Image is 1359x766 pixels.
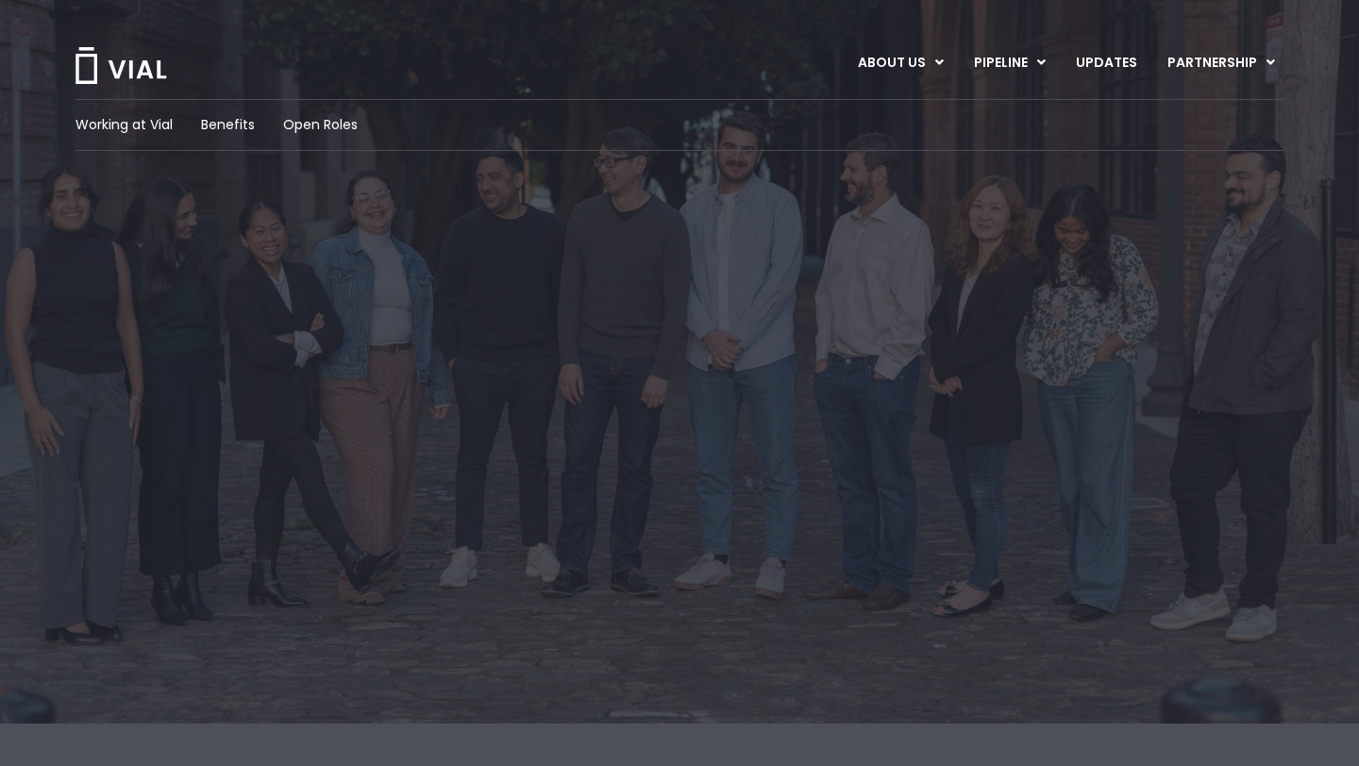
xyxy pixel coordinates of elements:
[1152,47,1290,79] a: PARTNERSHIPMenu Toggle
[283,115,358,135] a: Open Roles
[75,115,173,135] a: Working at Vial
[74,47,168,84] img: Vial Logo
[843,47,958,79] a: ABOUT USMenu Toggle
[201,115,255,135] a: Benefits
[959,47,1060,79] a: PIPELINEMenu Toggle
[1061,47,1151,79] a: UPDATES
